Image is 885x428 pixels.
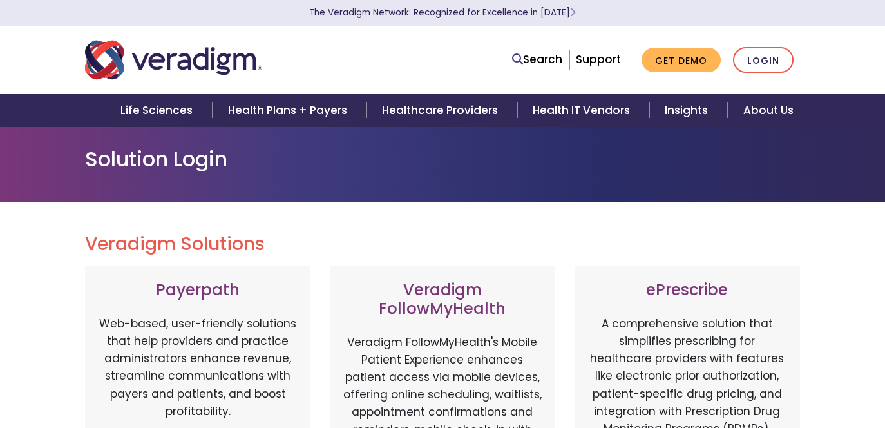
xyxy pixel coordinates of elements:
[512,51,562,68] a: Search
[309,6,576,19] a: The Veradigm Network: Recognized for Excellence in [DATE]Learn More
[517,94,649,127] a: Health IT Vendors
[85,233,800,255] h2: Veradigm Solutions
[570,6,576,19] span: Learn More
[85,147,800,171] h1: Solution Login
[733,47,794,73] a: Login
[343,281,542,318] h3: Veradigm FollowMyHealth
[105,94,212,127] a: Life Sciences
[728,94,809,127] a: About Us
[587,281,787,300] h3: ePrescribe
[98,281,298,300] h3: Payerpath
[85,39,262,81] img: Veradigm logo
[213,94,366,127] a: Health Plans + Payers
[642,48,721,73] a: Get Demo
[649,94,727,127] a: Insights
[366,94,517,127] a: Healthcare Providers
[576,52,621,67] a: Support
